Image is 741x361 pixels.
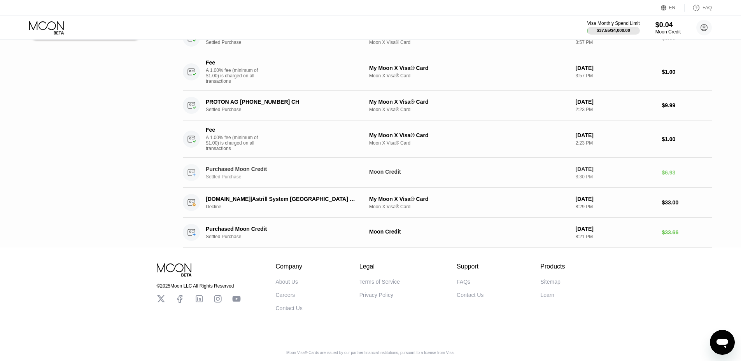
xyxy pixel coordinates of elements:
[369,99,569,105] div: My Moon X Visa® Card
[576,107,656,112] div: 2:23 PM
[685,4,712,12] div: FAQ
[587,21,639,26] div: Visa Monthly Spend Limit
[669,5,676,10] div: EN
[359,292,393,298] div: Privacy Policy
[540,279,560,285] div: Sitemap
[576,99,656,105] div: [DATE]
[359,279,400,285] div: Terms of Service
[183,53,712,91] div: FeeA 1.00% fee (minimum of $1.00) is charged on all transactionsMy Moon X Visa® CardMoon X Visa® ...
[655,29,681,35] div: Moon Credit
[276,279,298,285] div: About Us
[183,218,712,248] div: Purchased Moon CreditSettled PurchaseMoon Credit[DATE]8:21 PM$33.66
[369,73,569,78] div: Moon X Visa® Card
[457,263,483,270] div: Support
[702,5,712,10] div: FAQ
[576,65,656,71] div: [DATE]
[576,73,656,78] div: 3:57 PM
[369,107,569,112] div: Moon X Visa® Card
[369,65,569,71] div: My Moon X Visa® Card
[710,330,735,355] iframe: Button to launch messaging window
[597,28,630,33] div: $37.55 / $4,000.00
[276,292,295,298] div: Careers
[369,196,569,202] div: My Moon X Visa® Card
[206,68,264,84] div: A 1.00% fee (minimum of $1.00) is charged on all transactions
[540,292,554,298] div: Learn
[206,59,260,66] div: Fee
[457,279,470,285] div: FAQs
[206,174,368,180] div: Settled Purchase
[369,140,569,146] div: Moon X Visa® Card
[369,228,569,235] div: Moon Credit
[661,4,685,12] div: EN
[576,234,656,239] div: 8:21 PM
[369,132,569,138] div: My Moon X Visa® Card
[206,107,368,112] div: Settled Purchase
[276,305,303,311] div: Contact Us
[206,99,357,105] div: PROTON AG [PHONE_NUMBER] CH
[662,199,712,206] div: $33.00
[206,196,357,202] div: [DOMAIN_NAME]|Astrill System [GEOGRAPHIC_DATA] NL
[655,21,681,35] div: $0.04Moon Credit
[206,204,368,209] div: Decline
[206,135,264,151] div: A 1.00% fee (minimum of $1.00) is charged on all transactions
[276,263,303,270] div: Company
[587,21,639,35] div: Visa Monthly Spend Limit$37.55/$4,000.00
[206,166,357,172] div: Purchased Moon Credit
[662,136,712,142] div: $1.00
[576,40,656,45] div: 3:57 PM
[183,158,712,188] div: Purchased Moon CreditSettled PurchaseMoon Credit[DATE]8:30 PM$6.93
[662,169,712,176] div: $6.93
[183,91,712,120] div: PROTON AG [PHONE_NUMBER] CHSettled PurchaseMy Moon X Visa® CardMoon X Visa® Card[DATE]2:23 PM$9.99
[206,234,368,239] div: Settled Purchase
[183,188,712,218] div: [DOMAIN_NAME]|Astrill System [GEOGRAPHIC_DATA] NLDeclineMy Moon X Visa® CardMoon X Visa® Card[DAT...
[359,263,400,270] div: Legal
[576,132,656,138] div: [DATE]
[576,140,656,146] div: 2:23 PM
[540,263,565,270] div: Products
[369,169,569,175] div: Moon Credit
[576,204,656,209] div: 8:29 PM
[655,21,681,29] div: $0.04
[457,292,483,298] div: Contact Us
[369,40,569,45] div: Moon X Visa® Card
[662,102,712,108] div: $9.99
[157,283,241,289] div: © 2025 Moon LLC All Rights Reserved
[662,229,712,235] div: $33.66
[576,196,656,202] div: [DATE]
[206,127,260,133] div: Fee
[280,351,461,355] div: Moon Visa® Cards are issued by our partner financial institutions, pursuant to a license from Visa.
[183,120,712,158] div: FeeA 1.00% fee (minimum of $1.00) is charged on all transactionsMy Moon X Visa® CardMoon X Visa® ...
[206,40,368,45] div: Settled Purchase
[576,166,656,172] div: [DATE]
[206,226,357,232] div: Purchased Moon Credit
[369,204,569,209] div: Moon X Visa® Card
[662,69,712,75] div: $1.00
[576,174,656,180] div: 8:30 PM
[576,226,656,232] div: [DATE]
